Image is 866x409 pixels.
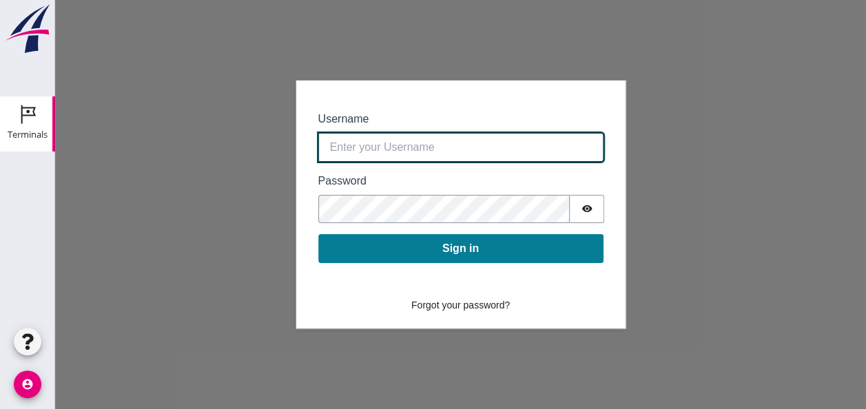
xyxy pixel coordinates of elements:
button: Forgot your password? [347,293,464,317]
i: account_circle [14,370,41,398]
button: Sign in [263,234,548,263]
div: Terminals [8,130,48,139]
input: Enter your Username [263,133,548,162]
label: Username [263,111,548,127]
label: Password [263,173,548,189]
button: Show password [515,195,549,223]
img: logo-small.a267ee39.svg [3,3,52,54]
